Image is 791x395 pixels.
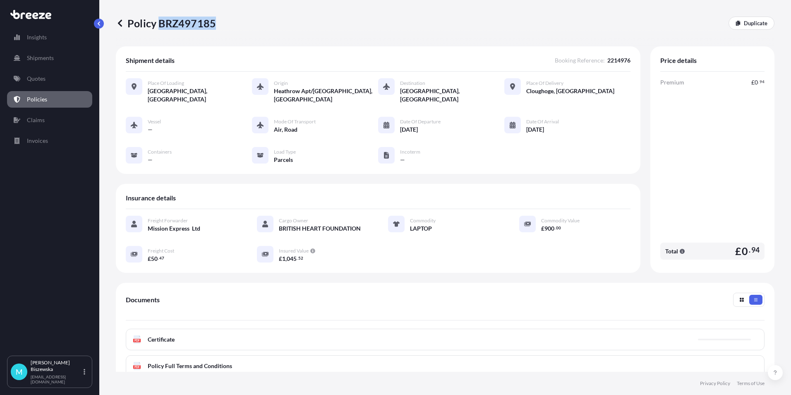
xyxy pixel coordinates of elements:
[126,296,160,304] span: Documents
[760,80,765,83] span: 94
[126,194,176,202] span: Insurance details
[7,29,92,46] a: Insights
[556,226,561,229] span: 00
[126,355,765,377] a: PDFPolicy Full Terms and Conditions
[148,217,188,224] span: Freight Forwarder
[279,256,282,262] span: £
[526,125,544,134] span: [DATE]
[285,256,287,262] span: ,
[148,87,252,104] span: [GEOGRAPHIC_DATA], [GEOGRAPHIC_DATA]
[27,33,47,41] p: Insights
[27,116,45,124] p: Claims
[737,380,765,387] a: Terms of Use
[274,149,296,155] span: Load Type
[526,80,563,87] span: Place of Delivery
[148,362,232,370] span: Policy Full Terms and Conditions
[541,217,580,224] span: Commodity Value
[400,80,425,87] span: Destination
[541,226,544,231] span: £
[148,156,153,164] span: —
[148,149,172,155] span: Containers
[27,75,46,83] p: Quotes
[544,226,554,231] span: 900
[660,56,697,65] span: Price details
[274,156,293,164] span: Parcels
[526,87,614,95] span: Cloughoge, [GEOGRAPHIC_DATA]
[297,257,298,260] span: .
[148,256,151,262] span: £
[27,137,48,145] p: Invoices
[298,257,303,260] span: 52
[729,17,774,30] a: Duplicate
[700,380,730,387] a: Privacy Policy
[31,374,82,384] p: [EMAIL_ADDRESS][DOMAIN_NAME]
[158,257,159,260] span: .
[148,335,175,344] span: Certificate
[282,256,285,262] span: 1
[555,56,605,65] span: Booking Reference :
[660,78,684,87] span: Premium
[274,87,378,104] span: Heathrow Apt/[GEOGRAPHIC_DATA], [GEOGRAPHIC_DATA]
[7,91,92,108] a: Policies
[274,118,316,125] span: Mode of Transport
[7,132,92,149] a: Invoices
[400,149,420,155] span: Incoterm
[148,248,174,254] span: Freight Cost
[410,217,436,224] span: Commodity
[7,70,92,87] a: Quotes
[126,56,175,65] span: Shipment details
[751,79,755,85] span: £
[400,125,418,134] span: [DATE]
[400,118,441,125] span: Date of Departure
[134,339,140,342] text: PDF
[148,224,200,233] span: Mission Express Ltd
[31,359,82,373] p: [PERSON_NAME] Biszewska
[758,80,759,83] span: .
[134,366,140,369] text: PDF
[410,224,432,233] span: LAPTOP
[279,224,361,233] span: BRITISH HEART FOUNDATION
[116,17,216,30] p: Policy BRZ497185
[7,112,92,128] a: Claims
[744,19,767,27] p: Duplicate
[7,50,92,66] a: Shipments
[400,87,504,104] span: [GEOGRAPHIC_DATA], [GEOGRAPHIC_DATA]
[555,226,556,229] span: .
[287,256,297,262] span: 045
[279,217,308,224] span: Cargo Owner
[400,156,405,164] span: —
[27,95,47,104] p: Policies
[751,248,760,253] span: 94
[159,257,164,260] span: 47
[749,248,750,253] span: .
[148,125,153,134] span: —
[16,368,23,376] span: M
[274,80,288,87] span: Origin
[151,256,158,262] span: 50
[274,125,297,134] span: Air, Road
[27,54,54,62] p: Shipments
[665,247,678,255] span: Total
[148,118,161,125] span: Vessel
[735,246,741,256] span: £
[526,118,559,125] span: Date of Arrival
[742,246,748,256] span: 0
[279,248,309,254] span: Insured Value
[755,79,758,85] span: 0
[607,56,630,65] span: 2214976
[148,80,184,87] span: Place of Loading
